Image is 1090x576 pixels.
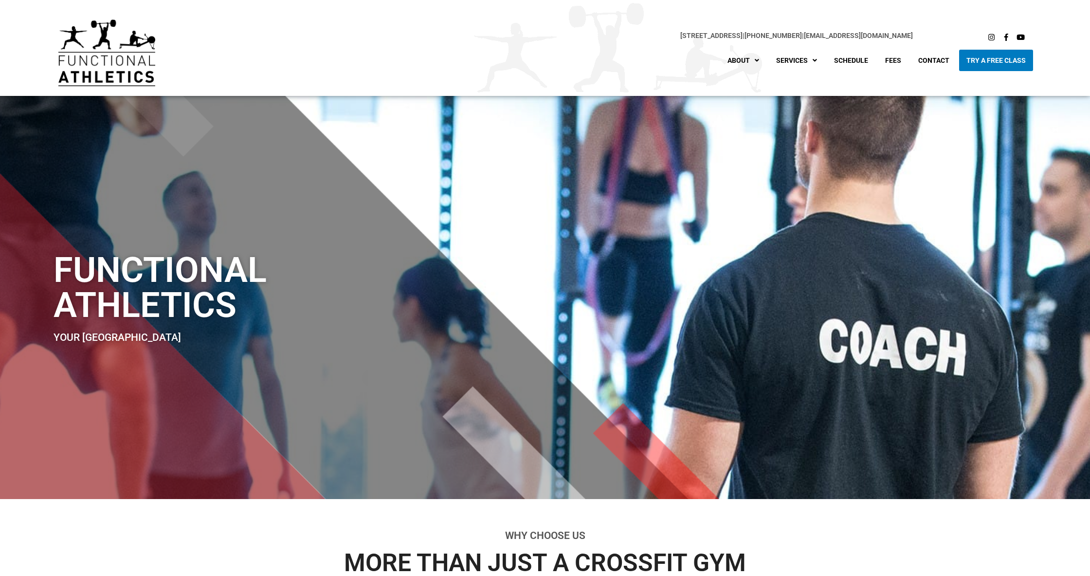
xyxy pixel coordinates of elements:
[54,333,639,343] h2: Your [GEOGRAPHIC_DATA]
[680,32,745,39] span: |
[720,50,766,71] a: About
[54,253,639,323] h1: Functional Athletics
[58,19,155,86] img: default-logo
[827,50,875,71] a: Schedule
[175,30,913,41] p: |
[959,50,1033,71] a: Try A Free Class
[804,32,913,39] a: [EMAIL_ADDRESS][DOMAIN_NAME]
[911,50,957,71] a: Contact
[745,32,802,39] a: [PHONE_NUMBER]
[680,32,743,39] a: [STREET_ADDRESS]
[275,531,815,541] h2: Why Choose Us
[769,50,824,71] a: Services
[878,50,908,71] a: Fees
[275,551,815,575] h3: More than just a crossFit Gym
